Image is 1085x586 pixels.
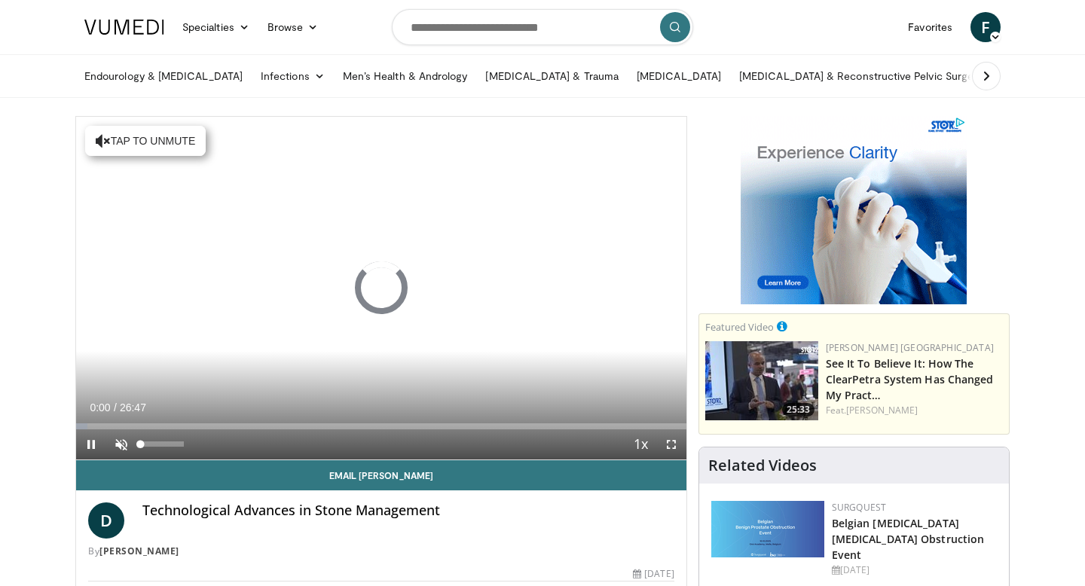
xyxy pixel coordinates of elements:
a: Infections [252,61,334,91]
a: 25:33 [705,341,818,420]
button: Fullscreen [656,429,686,459]
small: Featured Video [705,320,774,334]
a: Browse [258,12,328,42]
a: [PERSON_NAME] [99,545,179,557]
a: See It To Believe It: How The ClearPetra System Has Changed My Pract… [826,356,994,402]
a: [PERSON_NAME] [GEOGRAPHIC_DATA] [826,341,994,354]
a: Surgquest [832,501,887,514]
div: [DATE] [633,567,674,581]
div: Feat. [826,404,1003,417]
input: Search topics, interventions [392,9,693,45]
iframe: Advertisement [741,116,967,304]
a: [MEDICAL_DATA] [628,61,730,91]
img: 47196b86-3779-4b90-b97e-820c3eda9b3b.150x105_q85_crop-smart_upscale.jpg [705,341,818,420]
a: Men’s Health & Andrology [334,61,477,91]
div: By [88,545,674,558]
video-js: Video Player [76,117,686,460]
a: Belgian [MEDICAL_DATA] [MEDICAL_DATA] Obstruction Event [832,516,985,562]
h4: Technological Advances in Stone Management [142,502,674,519]
span: 25:33 [782,403,815,417]
button: Playback Rate [626,429,656,459]
a: Specialties [173,12,258,42]
span: 0:00 [90,401,110,414]
button: Unmute [106,429,136,459]
a: [MEDICAL_DATA] & Reconstructive Pelvic Surgery [730,61,992,91]
span: / [114,401,117,414]
div: Progress Bar [76,423,686,429]
div: Volume Level [140,441,183,447]
a: D [88,502,124,539]
button: Pause [76,429,106,459]
a: [PERSON_NAME] [846,404,918,417]
div: [DATE] [832,563,997,577]
a: [MEDICAL_DATA] & Trauma [476,61,628,91]
img: 08d442d2-9bc4-4584-b7ef-4efa69e0f34c.png.150x105_q85_autocrop_double_scale_upscale_version-0.2.png [711,501,824,557]
a: F [970,12,1001,42]
a: Email [PERSON_NAME] [76,460,686,490]
span: 26:47 [120,401,146,414]
a: Endourology & [MEDICAL_DATA] [75,61,252,91]
button: Tap to unmute [85,126,206,156]
h4: Related Videos [708,456,817,475]
img: VuMedi Logo [84,20,164,35]
a: Favorites [899,12,961,42]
